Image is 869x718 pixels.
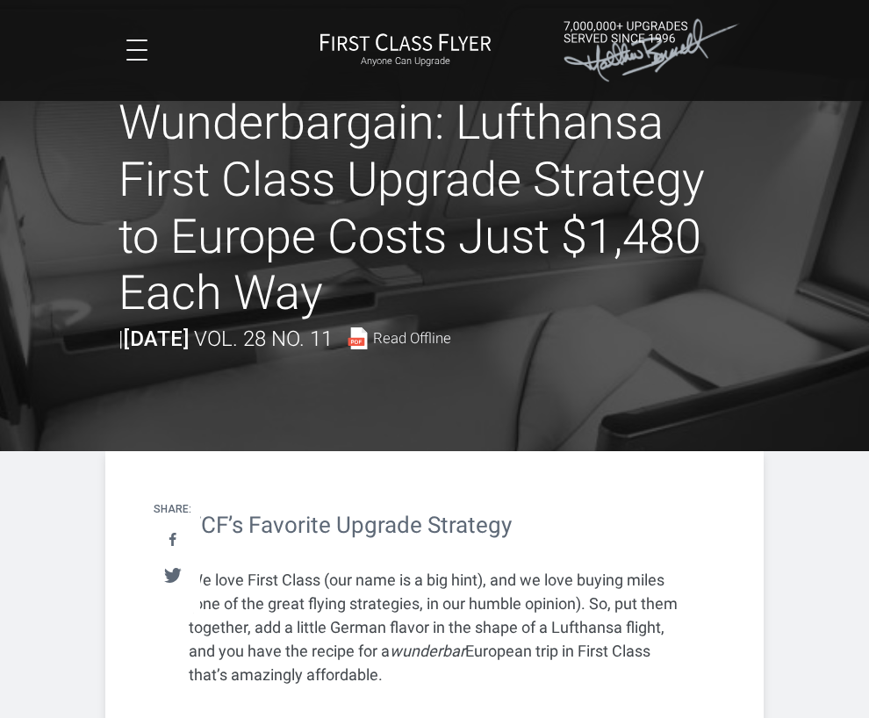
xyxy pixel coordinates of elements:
[721,665,851,709] iframe: Opens a widget where you can find more information
[189,513,680,538] h2: FCF’s Favorite Upgrade Strategy
[320,55,492,68] small: Anyone Can Upgrade
[347,327,369,349] img: pdf-file.svg
[347,327,451,349] a: Read Offline
[154,559,190,592] a: Tweet
[320,32,492,51] img: First Class Flyer
[320,32,492,68] a: First Class FlyerAnyone Can Upgrade
[373,331,451,346] span: Read Offline
[154,524,190,556] a: Share
[118,95,750,322] h1: Wunderbargain: Lufthansa First Class Upgrade Strategy to Europe Costs Just $1,480 Each Way
[189,568,680,686] p: We love First Class (our name is a big hint), and we love buying miles (one of the great flying s...
[194,327,333,351] span: Vol. 28 No. 11
[154,504,191,515] h4: Share:
[123,327,189,351] strong: [DATE]
[118,322,451,355] div: |
[390,642,465,660] em: wunderbar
